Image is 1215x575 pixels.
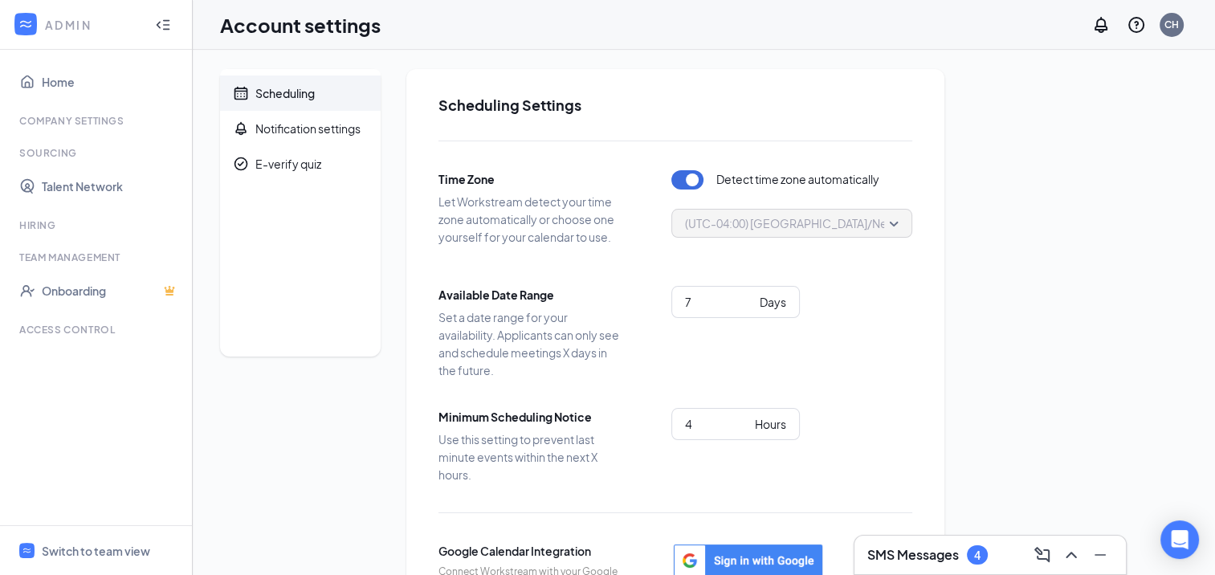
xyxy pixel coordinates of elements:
[1091,15,1111,35] svg: Notifications
[438,542,623,560] span: Google Calendar Integration
[42,66,179,98] a: Home
[438,430,623,483] span: Use this setting to prevent last minute events within the next X hours.
[19,218,176,232] div: Hiring
[685,211,1004,235] span: (UTC-04:00) [GEOGRAPHIC_DATA]/New_York - Eastern Time
[19,146,176,160] div: Sourcing
[438,95,912,115] h2: Scheduling Settings
[19,251,176,264] div: Team Management
[155,17,171,33] svg: Collapse
[1062,545,1081,565] svg: ChevronUp
[42,543,150,559] div: Switch to team view
[220,11,381,39] h1: Account settings
[1087,542,1113,568] button: Minimize
[233,156,249,172] svg: CheckmarkCircle
[755,415,786,433] div: Hours
[45,17,141,33] div: ADMIN
[255,156,321,172] div: E-verify quiz
[1160,520,1199,559] div: Open Intercom Messenger
[760,293,786,311] div: Days
[1164,18,1179,31] div: CH
[438,286,623,304] span: Available Date Range
[438,308,623,379] span: Set a date range for your availability. Applicants can only see and schedule meetings X days in t...
[42,275,179,307] a: OnboardingCrown
[233,85,249,101] svg: Calendar
[220,146,381,181] a: CheckmarkCircleE-verify quiz
[438,193,623,246] span: Let Workstream detect your time zone automatically or choose one yourself for your calendar to use.
[19,114,176,128] div: Company Settings
[1127,15,1146,35] svg: QuestionInfo
[22,545,32,556] svg: WorkstreamLogo
[1058,542,1084,568] button: ChevronUp
[438,408,623,426] span: Minimum Scheduling Notice
[42,170,179,202] a: Talent Network
[1033,545,1052,565] svg: ComposeMessage
[255,85,315,101] div: Scheduling
[18,16,34,32] svg: WorkstreamLogo
[220,111,381,146] a: BellNotification settings
[19,323,176,336] div: Access control
[1091,545,1110,565] svg: Minimize
[716,170,879,190] span: Detect time zone automatically
[867,546,959,564] h3: SMS Messages
[974,548,981,562] div: 4
[438,170,623,188] span: Time Zone
[255,120,361,137] div: Notification settings
[233,120,249,137] svg: Bell
[220,75,381,111] a: CalendarScheduling
[1029,542,1055,568] button: ComposeMessage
